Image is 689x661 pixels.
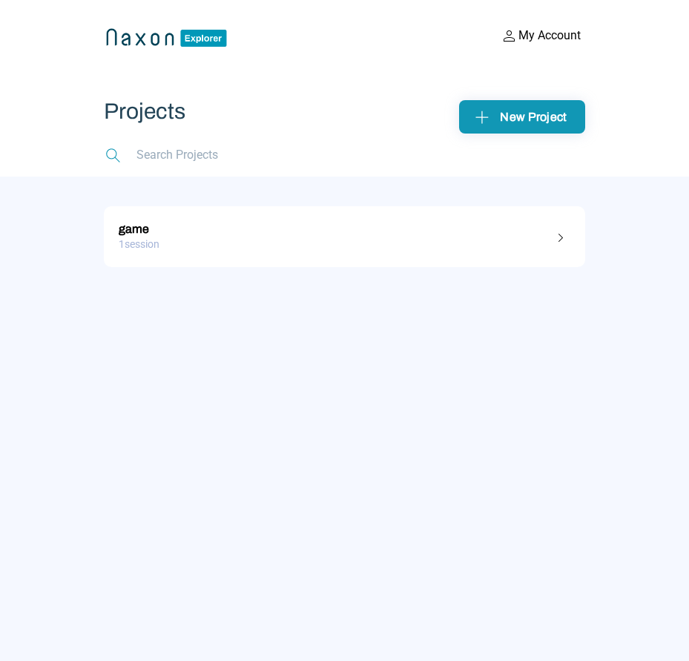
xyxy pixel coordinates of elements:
[119,233,570,256] div: 1 session
[119,217,570,237] div: game
[471,105,494,128] img: plus_sign.png
[135,145,274,165] input: Search Projects
[501,27,518,45] img: account.png
[104,206,585,267] a: game1session
[104,100,345,123] div: Projects
[496,26,585,45] button: My Account
[459,100,585,134] button: New Project
[553,228,570,246] img: right_angle.png
[104,26,229,48] img: naxon_small_logo_2.png
[471,105,573,128] div: New Project
[104,145,123,165] img: magnifying_glass.png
